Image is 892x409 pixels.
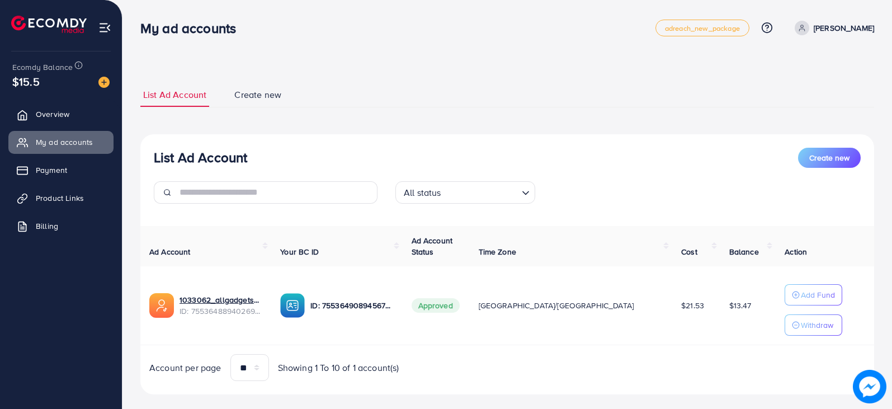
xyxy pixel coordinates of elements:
span: Account per page [149,361,221,374]
span: Showing 1 To 10 of 1 account(s) [278,361,399,374]
p: Add Fund [801,288,835,302]
p: [PERSON_NAME] [814,21,874,35]
span: Approved [412,298,460,313]
span: Action [785,246,807,257]
span: Create new [234,88,281,101]
span: All status [402,185,443,201]
span: Billing [36,220,58,232]
button: Add Fund [785,284,842,305]
span: Your BC ID [280,246,319,257]
h3: List Ad Account [154,149,247,166]
img: image [98,77,110,88]
span: Payment [36,164,67,176]
span: $13.47 [729,300,752,311]
a: My ad accounts [8,131,114,153]
span: Balance [729,246,759,257]
span: My ad accounts [36,137,93,148]
span: Product Links [36,192,84,204]
span: adreach_new_package [665,25,740,32]
span: Ecomdy Balance [12,62,73,73]
span: Time Zone [479,246,516,257]
span: $15.5 [12,73,40,90]
a: Overview [8,103,114,125]
span: ID: 7553648894026989575 [180,305,262,317]
a: Product Links [8,187,114,209]
button: Create new [798,148,861,168]
a: [PERSON_NAME] [790,21,874,35]
span: Create new [809,152,849,163]
img: logo [11,16,87,33]
img: menu [98,21,111,34]
span: $21.53 [681,300,704,311]
div: Search for option [395,181,535,204]
a: Payment [8,159,114,181]
span: Cost [681,246,697,257]
a: adreach_new_package [655,20,749,36]
button: Withdraw [785,314,842,336]
span: Ad Account [149,246,191,257]
input: Search for option [445,182,517,201]
img: image [853,370,886,403]
a: 1033062_allgadgets_1758721188396 [180,294,262,305]
p: ID: 7553649089456701448 [310,299,393,312]
h3: My ad accounts [140,20,245,36]
img: ic-ba-acc.ded83a64.svg [280,293,305,318]
span: [GEOGRAPHIC_DATA]/[GEOGRAPHIC_DATA] [479,300,634,311]
a: Billing [8,215,114,237]
img: ic-ads-acc.e4c84228.svg [149,293,174,318]
span: List Ad Account [143,88,206,101]
p: Withdraw [801,318,833,332]
span: Overview [36,109,69,120]
span: Ad Account Status [412,235,453,257]
div: <span class='underline'>1033062_allgadgets_1758721188396</span></br>7553648894026989575 [180,294,262,317]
